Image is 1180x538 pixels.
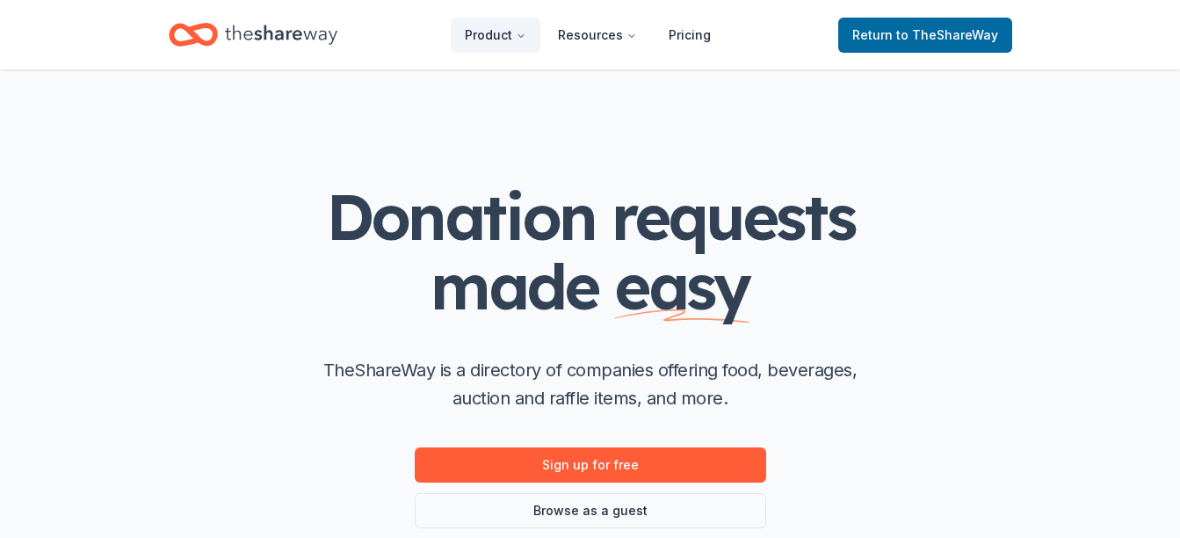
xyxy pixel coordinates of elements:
a: Sign up for free [415,447,766,483]
span: Return [852,25,998,46]
span: to TheShareWay [896,27,998,42]
nav: Main [451,14,725,55]
a: Home [169,14,337,55]
a: Pricing [655,18,725,53]
a: Returnto TheShareWay [838,18,1012,53]
p: TheShareWay is a directory of companies offering food, beverages, auction and raffle items, and m... [309,356,872,412]
h1: Donation requests made [239,182,942,321]
button: Resources [544,18,651,53]
span: easy [614,246,749,325]
button: Product [451,18,540,53]
a: Browse as a guest [415,493,766,528]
